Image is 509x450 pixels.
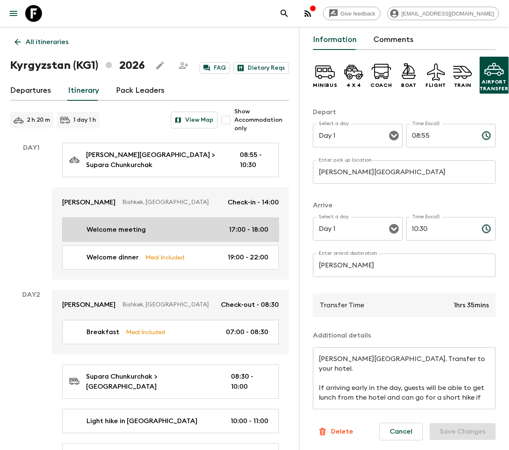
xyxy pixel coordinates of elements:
p: Boat [401,82,416,89]
p: 08:55 - 10:30 [240,150,268,170]
input: hh:mm [406,124,475,147]
p: Welcome meeting [87,225,146,235]
p: Bishkek, [GEOGRAPHIC_DATA] [122,301,214,309]
button: Choose time, selected time is 8:55 AM [478,127,495,144]
p: Day 2 [10,290,52,300]
span: [EMAIL_ADDRESS][DOMAIN_NAME] [397,10,499,17]
p: 10:00 - 11:00 [231,416,268,426]
span: Share this itinerary [175,57,192,74]
p: 1hrs 35mins [454,300,489,310]
button: Open [388,223,400,235]
p: 4 x 4 [346,82,361,89]
button: Edit this itinerary [152,57,168,74]
a: Dietary Reqs [234,62,289,74]
h1: Kyrgyzstan (KG1) 2026 [10,57,145,74]
a: Welcome meeting17:00 - 18:00 [62,217,279,242]
p: Bishkek, [GEOGRAPHIC_DATA] [122,198,221,207]
p: [PERSON_NAME][GEOGRAPHIC_DATA] > Supara Chunkurchak [86,150,226,170]
p: Meal Included [145,253,184,262]
button: Delete [313,423,358,440]
button: Comments [373,30,414,50]
div: [EMAIL_ADDRESS][DOMAIN_NAME] [387,7,499,20]
label: Time (local) [412,120,439,127]
p: 07:00 - 08:30 [226,327,268,337]
p: Train [454,82,472,89]
button: Cancel [379,423,423,440]
label: Enter pick up location [319,157,372,164]
span: Show Accommodation only [234,107,289,133]
p: Transfer Time [320,300,364,310]
p: Supara Chunkurchak > [GEOGRAPHIC_DATA] [86,372,218,392]
a: All itineraries [10,34,73,50]
p: [PERSON_NAME] [62,300,115,310]
a: FAQ [199,62,230,74]
a: BreakfastMeal Included07:00 - 08:30 [62,320,279,344]
a: Supara Chunkurchak > [GEOGRAPHIC_DATA]08:30 - 10:00 [62,364,279,399]
label: Select a day [319,120,349,127]
button: Information [313,30,357,50]
a: Pack Leaders [116,81,165,101]
a: Give feedback [323,7,380,20]
a: [PERSON_NAME]Bishkek, [GEOGRAPHIC_DATA]Check-out - 08:30 [52,290,289,320]
button: menu [5,5,22,22]
button: Open [388,130,400,141]
p: Arrive [313,200,496,210]
p: Check-out - 08:30 [221,300,279,310]
a: Itinerary [68,81,99,101]
input: hh:mm [406,217,475,241]
p: Meal Included [126,327,165,337]
p: 08:30 - 10:00 [231,372,268,392]
label: Enter arrival destination [319,250,378,257]
p: Coach [370,82,392,89]
p: Welcome dinner [87,252,139,262]
p: All itineraries [26,37,68,47]
span: Give feedback [336,10,380,17]
label: Select a day [319,213,349,220]
p: Airport Transfer [480,78,509,92]
p: Delete [331,426,353,437]
p: Breakfast [87,327,119,337]
p: Depart [313,107,496,117]
p: 19:00 - 22:00 [228,252,268,262]
p: Light hike in [GEOGRAPHIC_DATA] [87,416,197,426]
p: [PERSON_NAME] [62,197,115,207]
p: Additional details [313,330,496,340]
a: Light hike in [GEOGRAPHIC_DATA]10:00 - 11:00 [62,409,279,433]
a: [PERSON_NAME][GEOGRAPHIC_DATA] > Supara Chunkurchak08:55 - 10:30 [62,143,279,177]
p: 17:00 - 18:00 [229,225,268,235]
p: Check-in - 14:00 [228,197,279,207]
p: Day 1 [10,143,52,153]
a: [PERSON_NAME]Bishkek, [GEOGRAPHIC_DATA]Check-in - 14:00 [52,187,289,217]
p: Minibus [313,82,337,89]
p: Flight [425,82,446,89]
button: Choose time, selected time is 10:30 AM [478,220,495,237]
button: View Map [171,112,218,128]
textarea: Your driver will pick you up at your arrival at the [PERSON_NAME][GEOGRAPHIC_DATA]. Transfer to y... [319,354,490,403]
label: Time (local) [412,213,439,220]
p: 2 h 20 m [27,116,50,124]
p: 1 day 1 h [73,116,96,124]
a: Departures [10,81,51,101]
button: search adventures [276,5,293,22]
a: Welcome dinnerMeal Included19:00 - 22:00 [62,245,279,269]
